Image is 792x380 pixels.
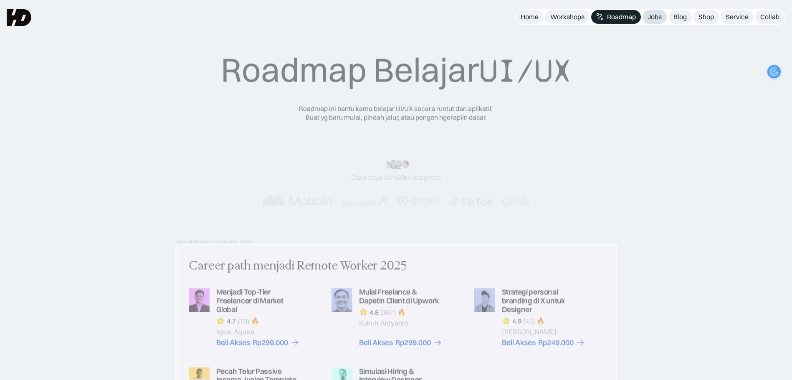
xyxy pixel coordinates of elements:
[516,10,544,24] a: Home
[545,10,590,24] a: Workshops
[221,50,571,91] div: Roadmap Belajar
[359,339,442,347] a: Beli AksesRp299.000
[760,13,779,21] div: Collab
[721,10,754,24] a: Service
[698,13,714,21] div: Shop
[607,13,636,21] div: Roadmap
[521,13,539,21] div: Home
[216,339,250,347] div: Beli Akses
[479,51,571,91] span: UI/UX
[189,258,407,275] div: Career path menjadi Remote Worker 2025
[351,173,441,182] div: Dipercaya oleh designers
[395,339,431,347] div: Rp299.000
[673,13,687,21] div: Blog
[726,13,749,21] div: Service
[693,10,719,24] a: Shop
[538,339,574,347] div: Rp249.000
[359,339,393,347] div: Beli Akses
[648,13,662,21] div: Jobs
[502,339,585,347] a: Beli AksesRp249.000
[502,339,536,347] div: Beli Akses
[175,239,253,246] div: Jadi Remote Worker 2025
[396,173,411,181] span: 50k+
[253,339,288,347] div: Rp299.000
[643,10,667,24] a: Jobs
[292,105,501,122] div: Roadmap ini bantu kamu belajar UI/UX secara runtut dan aplikatif. Buat yg baru mulai, pindah jalu...
[216,339,299,347] a: Beli AksesRp299.000
[668,10,692,24] a: Blog
[591,10,641,24] a: Roadmap
[550,13,585,21] div: Workshops
[755,10,784,24] a: Collab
